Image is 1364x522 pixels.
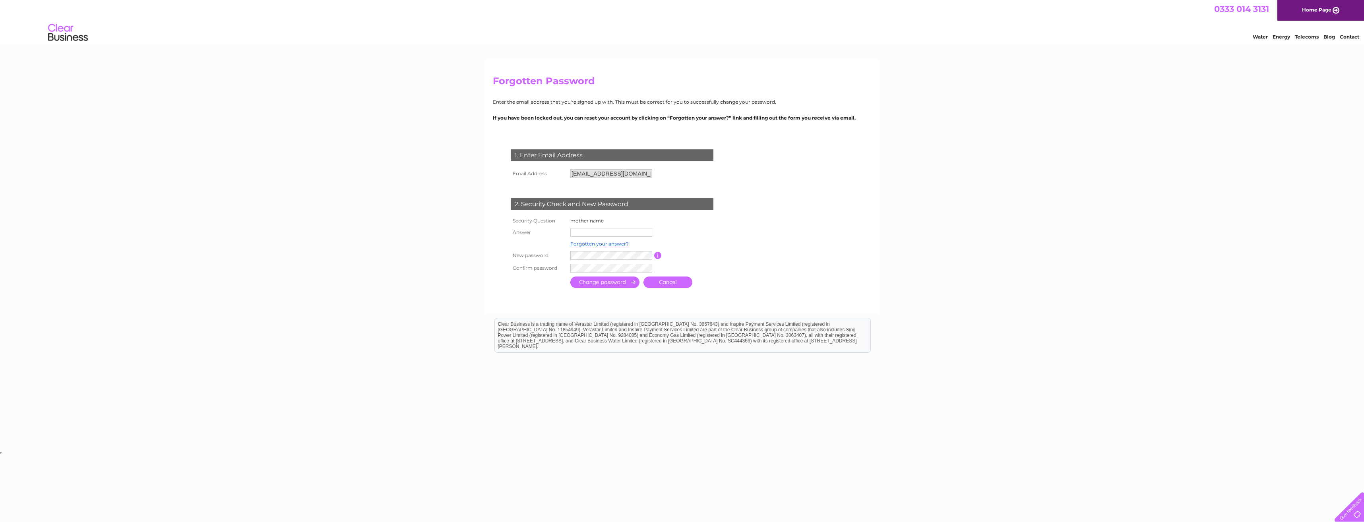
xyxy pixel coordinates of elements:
[509,216,568,226] th: Security Question
[1214,4,1269,14] a: 0333 014 3131
[1253,34,1268,40] a: Water
[1273,34,1290,40] a: Energy
[493,75,871,91] h2: Forgotten Password
[1295,34,1319,40] a: Telecoms
[643,276,692,288] a: Cancel
[570,241,629,247] a: Forgotten your answer?
[509,167,568,180] th: Email Address
[509,226,568,239] th: Answer
[1340,34,1359,40] a: Contact
[493,98,871,106] p: Enter the email address that you're signed up with. This must be correct for you to successfully ...
[1323,34,1335,40] a: Blog
[654,252,662,259] input: Information
[509,249,568,262] th: New password
[570,276,639,288] input: Submit
[495,4,870,39] div: Clear Business is a trading name of Verastar Limited (registered in [GEOGRAPHIC_DATA] No. 3667643...
[48,21,88,45] img: logo.png
[493,114,871,122] p: If you have been locked out, you can reset your account by clicking on “Forgotten your answer?” l...
[511,149,713,161] div: 1. Enter Email Address
[509,262,568,275] th: Confirm password
[511,198,713,210] div: 2. Security Check and New Password
[570,218,604,224] label: mother name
